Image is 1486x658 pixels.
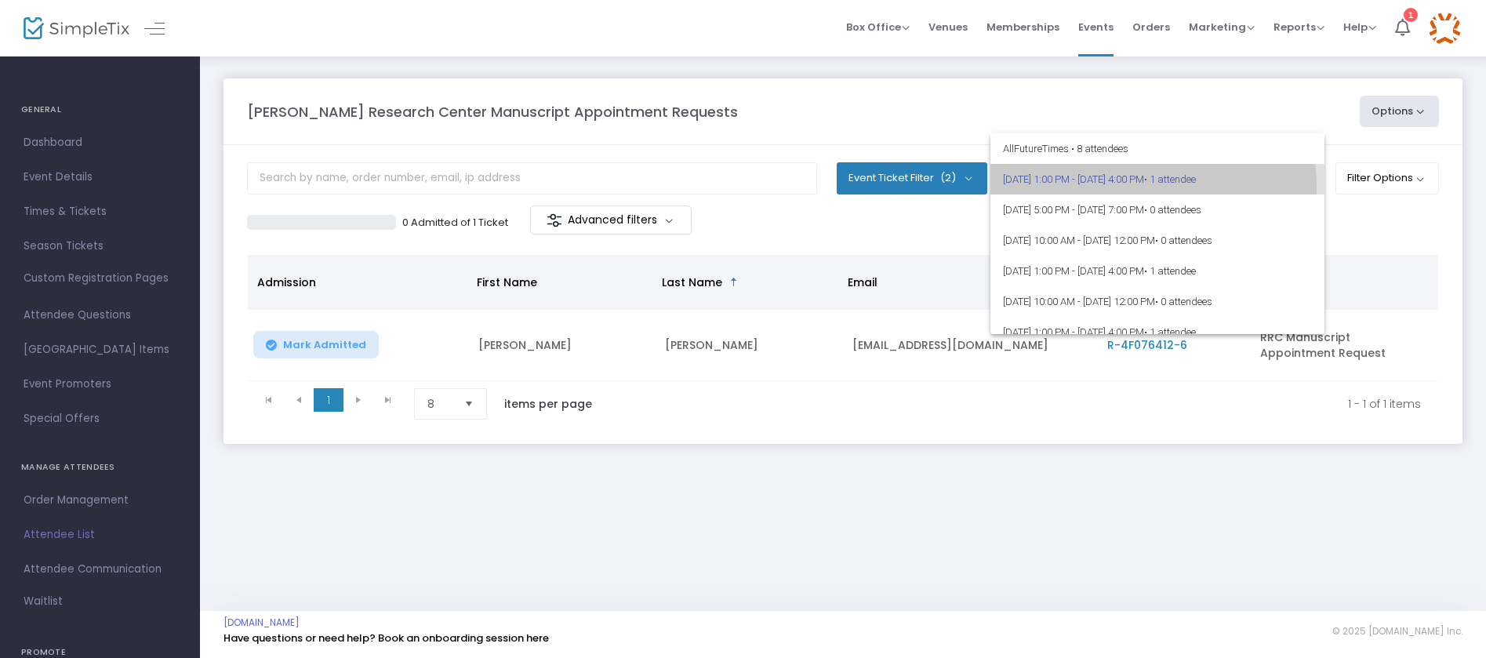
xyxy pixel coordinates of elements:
span: [DATE] 1:00 PM - [DATE] 4:00 PM [1003,256,1312,286]
span: [DATE] 5:00 PM - [DATE] 7:00 PM [1003,194,1312,225]
span: All Future Times • 8 attendees [1003,133,1312,164]
span: [DATE] 10:00 AM - [DATE] 12:00 PM [1003,286,1312,317]
span: • 0 attendees [1144,204,1201,216]
span: [DATE] 1:00 PM - [DATE] 4:00 PM [1003,164,1312,194]
span: • 1 attendee [1144,173,1196,185]
span: • 1 attendee [1144,326,1196,338]
span: • 0 attendees [1155,296,1212,307]
span: • 1 attendee [1144,265,1196,277]
span: • 0 attendees [1155,234,1212,246]
span: [DATE] 10:00 AM - [DATE] 12:00 PM [1003,225,1312,256]
span: [DATE] 1:00 PM - [DATE] 4:00 PM [1003,317,1312,347]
